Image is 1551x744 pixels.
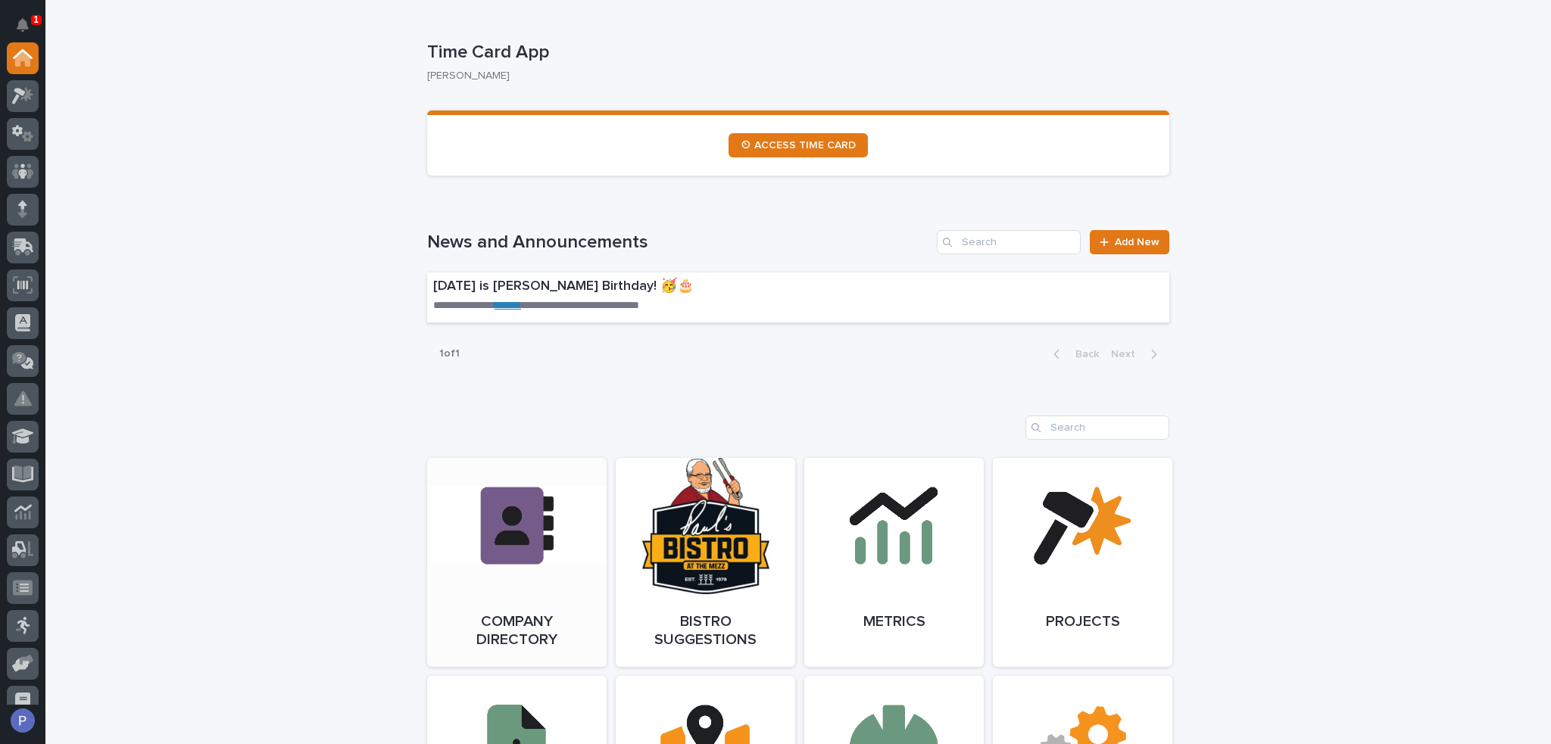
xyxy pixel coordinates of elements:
a: Bistro Suggestions [616,458,795,667]
p: 1 [33,14,39,25]
button: Back [1041,347,1105,361]
a: ⏲ ACCESS TIME CARD [729,133,868,157]
span: Add New [1115,237,1159,247]
p: [PERSON_NAME] [427,70,1157,82]
a: Projects [993,458,1172,667]
p: Time Card App [427,42,1163,64]
button: Next [1105,347,1169,361]
h1: News and Announcements [427,232,931,254]
span: Next [1111,349,1144,360]
button: users-avatar [7,705,39,736]
a: Metrics [804,458,984,667]
input: Search [1025,416,1169,440]
span: Back [1066,349,1099,360]
p: 1 of 1 [427,335,472,372]
span: ⏲ ACCESS TIME CARD [741,140,856,151]
button: Notifications [7,9,39,41]
div: Notifications1 [19,18,39,42]
a: Add New [1090,230,1169,254]
a: Company Directory [427,458,607,667]
input: Search [937,230,1081,254]
p: [DATE] is [PERSON_NAME] Birthday! 🥳🎂 [433,279,953,295]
